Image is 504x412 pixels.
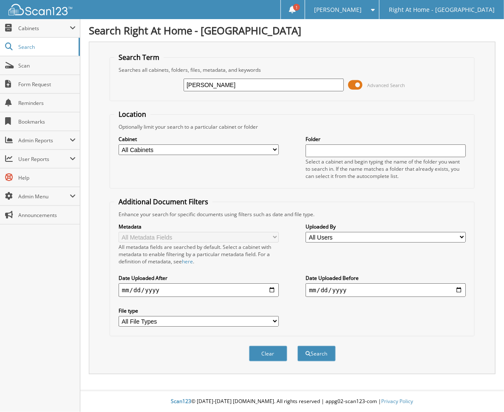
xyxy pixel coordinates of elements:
[382,398,413,405] a: Privacy Policy
[114,110,150,119] legend: Location
[114,197,212,206] legend: Additional Document Filters
[462,371,504,412] iframe: Chat Widget
[18,174,76,181] span: Help
[8,4,72,15] img: scan123-logo-white.svg
[119,243,279,265] div: All metadata fields are searched by default. Select a cabinet with metadata to enable filtering b...
[18,212,76,219] span: Announcements
[18,43,74,51] span: Search
[314,7,362,12] span: [PERSON_NAME]
[114,66,470,73] div: Searches all cabinets, folders, files, metadata, and keywords
[182,258,193,265] a: here
[114,211,470,218] div: Enhance your search for specific documents using filters such as date and file type.
[389,7,495,12] span: Right At Home - [GEOGRAPHIC_DATA]
[89,23,496,37] h1: Search Right At Home - [GEOGRAPHIC_DATA]
[249,346,287,361] button: Clear
[306,274,466,282] label: Date Uploaded Before
[297,346,336,361] button: Search
[171,398,192,405] span: Scan123
[367,82,405,88] span: Advanced Search
[114,53,164,62] legend: Search Term
[119,135,279,143] label: Cabinet
[119,307,279,314] label: File type
[306,135,466,143] label: Folder
[306,158,466,180] div: Select a cabinet and begin typing the name of the folder you want to search in. If the name match...
[119,283,279,297] input: start
[18,62,76,69] span: Scan
[306,223,466,230] label: Uploaded By
[306,283,466,297] input: end
[18,118,76,125] span: Bookmarks
[293,4,300,11] span: 1
[18,25,70,32] span: Cabinets
[18,155,70,163] span: User Reports
[114,123,470,130] div: Optionally limit your search to a particular cabinet or folder
[119,274,279,282] label: Date Uploaded After
[18,193,70,200] span: Admin Menu
[18,99,76,107] span: Reminders
[119,223,279,230] label: Metadata
[80,391,504,412] div: © [DATE]-[DATE] [DOMAIN_NAME]. All rights reserved | appg02-scan123-com |
[18,137,70,144] span: Admin Reports
[18,81,76,88] span: Form Request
